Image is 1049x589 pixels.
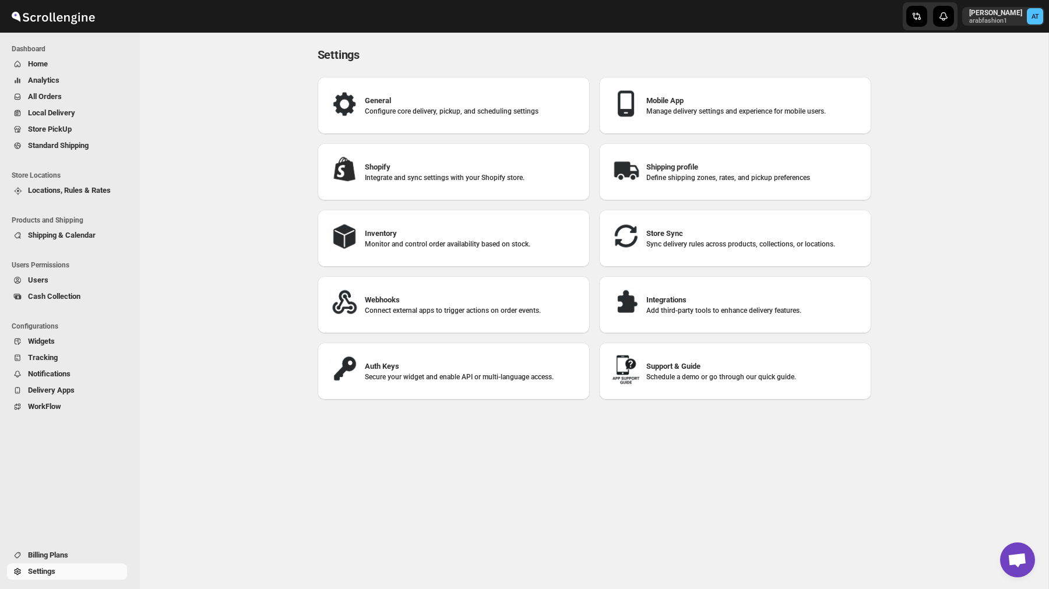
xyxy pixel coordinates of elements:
button: User menu [962,7,1044,26]
h3: Mobile App [646,95,862,107]
span: Widgets [28,337,55,345]
p: Add third-party tools to enhance delivery features. [646,306,862,315]
span: Locations, Rules & Rates [28,186,111,195]
button: Home [7,56,127,72]
button: Widgets [7,333,127,350]
h3: Integrations [646,294,862,306]
p: Secure your widget and enable API or multi-language access. [365,372,580,382]
button: WorkFlow [7,398,127,415]
button: Analytics [7,72,127,89]
span: Home [28,59,48,68]
img: ScrollEngine [9,2,97,31]
span: Cash Collection [28,292,80,301]
span: Users [28,276,48,284]
img: Auth Keys [327,352,362,387]
span: Aziz Taher [1027,8,1043,24]
img: Shipping profile [608,153,643,188]
p: [PERSON_NAME] [969,8,1022,17]
span: Standard Shipping [28,141,89,150]
span: Products and Shipping [12,216,132,225]
h3: Auth Keys [365,361,580,372]
h3: Support & Guide [646,361,862,372]
p: Connect external apps to trigger actions on order events. [365,306,580,315]
button: Shipping & Calendar [7,227,127,244]
button: All Orders [7,89,127,105]
button: Locations, Rules & Rates [7,182,127,199]
p: arabfashion1 [969,17,1022,24]
span: Settings [318,48,360,62]
h3: Store Sync [646,228,862,239]
img: Support & Guide [608,352,643,387]
p: Configure core delivery, pickup, and scheduling settings [365,107,580,116]
button: Cash Collection [7,288,127,305]
text: AT [1032,13,1039,20]
p: Integrate and sync settings with your Shopify store. [365,173,580,182]
span: Local Delivery [28,108,75,117]
img: Inventory [327,219,362,254]
button: Tracking [7,350,127,366]
span: Users Permissions [12,260,132,270]
button: Settings [7,563,127,580]
button: Billing Plans [7,547,127,563]
span: Configurations [12,322,132,331]
p: Manage delivery settings and experience for mobile users. [646,107,862,116]
h3: General [365,95,580,107]
span: All Orders [28,92,62,101]
p: Monitor and control order availability based on stock. [365,239,580,249]
img: General [327,86,362,121]
a: Open chat [1000,542,1035,577]
img: Webhooks [327,285,362,320]
span: Analytics [28,76,59,84]
span: Dashboard [12,44,132,54]
p: Schedule a demo or go through our quick guide. [646,372,862,382]
span: WorkFlow [28,402,61,411]
span: Notifications [28,369,71,378]
span: Settings [28,567,55,576]
span: Billing Plans [28,551,68,559]
img: Integrations [608,285,643,320]
img: Shopify [327,153,362,188]
span: Tracking [28,353,58,362]
p: Sync delivery rules across products, collections, or locations. [646,239,862,249]
span: Delivery Apps [28,386,75,394]
h3: Shopify [365,161,580,173]
span: Store Locations [12,171,132,180]
h3: Inventory [365,228,580,239]
img: Store Sync [608,219,643,254]
img: Mobile App [608,86,643,121]
span: Store PickUp [28,125,72,133]
p: Define shipping zones, rates, and pickup preferences [646,173,862,182]
button: Users [7,272,127,288]
h3: Webhooks [365,294,580,306]
button: Notifications [7,366,127,382]
h3: Shipping profile [646,161,862,173]
button: Delivery Apps [7,382,127,398]
span: Shipping & Calendar [28,231,96,239]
